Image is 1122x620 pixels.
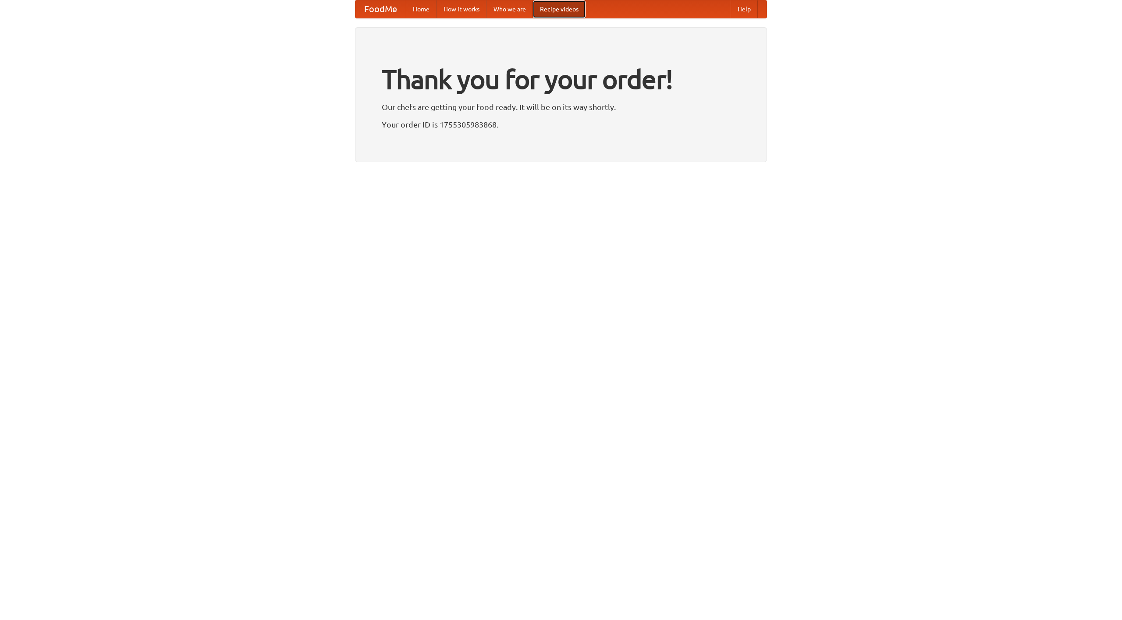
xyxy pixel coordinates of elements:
a: Recipe videos [533,0,586,18]
a: How it works [437,0,486,18]
h1: Thank you for your order! [382,58,740,100]
p: Our chefs are getting your food ready. It will be on its way shortly. [382,100,740,113]
a: Home [406,0,437,18]
a: Help [731,0,758,18]
p: Your order ID is 1755305983868. [382,118,740,131]
a: FoodMe [355,0,406,18]
a: Who we are [486,0,533,18]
